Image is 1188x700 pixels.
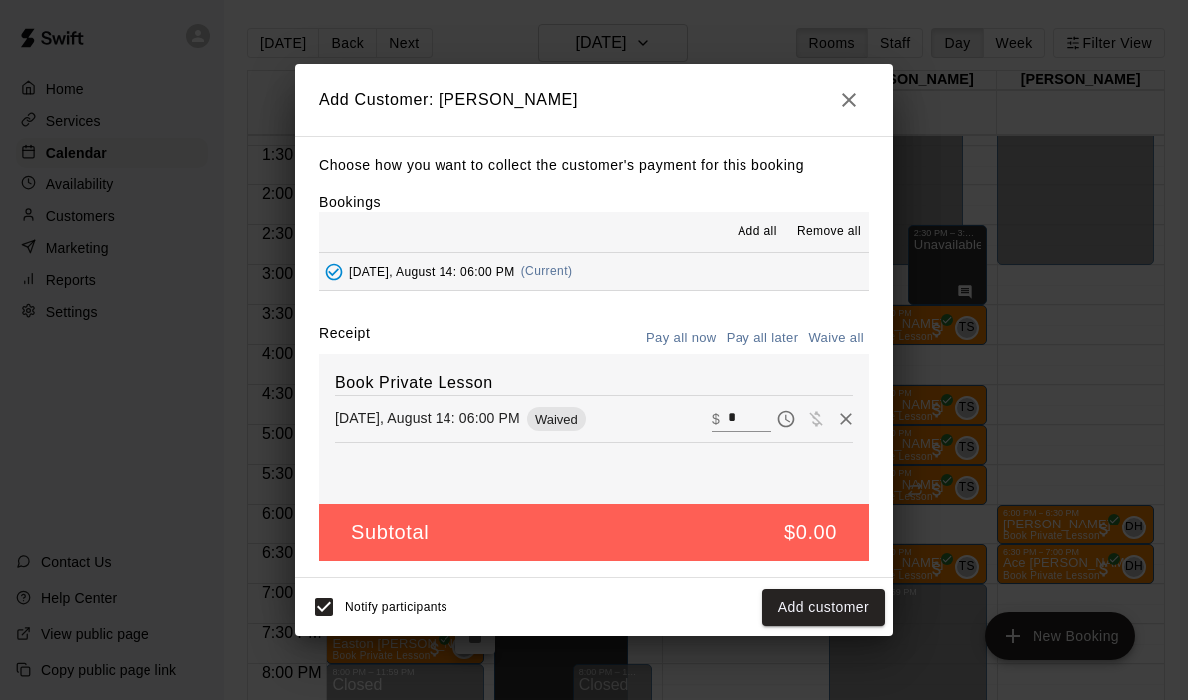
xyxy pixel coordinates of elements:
button: Added - Collect Payment[DATE], August 14: 06:00 PM(Current) [319,253,869,290]
span: Remove all [797,222,861,242]
span: (Current) [521,264,573,278]
h5: $0.00 [784,520,837,546]
button: Pay all later [722,323,804,354]
button: Added - Collect Payment [319,257,349,287]
button: Add customer [762,589,885,626]
span: Notify participants [345,601,447,615]
button: Pay all now [641,323,722,354]
button: Waive all [803,323,869,354]
span: Waived [527,412,586,427]
h2: Add Customer: [PERSON_NAME] [295,64,893,136]
button: Add all [726,216,789,248]
button: Remove all [789,216,869,248]
span: Add all [738,222,777,242]
p: Choose how you want to collect the customer's payment for this booking [319,153,869,177]
span: [DATE], August 14: 06:00 PM [349,264,515,278]
span: Waive payment [801,409,831,426]
h5: Subtotal [351,520,429,546]
label: Receipt [319,323,370,354]
p: [DATE], August 14: 06:00 PM [335,408,520,428]
button: Remove [831,404,861,434]
p: $ [712,409,720,429]
h6: Book Private Lesson [335,370,853,396]
label: Bookings [319,194,381,210]
span: Pay later [771,409,801,426]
